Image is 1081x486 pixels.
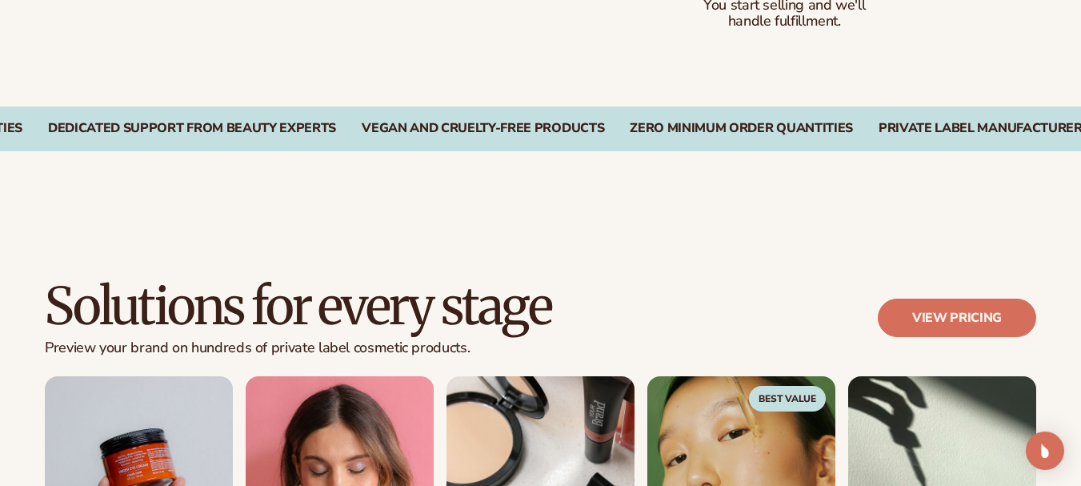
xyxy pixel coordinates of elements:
[45,339,551,357] p: Preview your brand on hundreds of private label cosmetic products.
[48,121,336,136] div: DEDICATED SUPPORT FROM BEAUTY EXPERTS
[695,14,875,30] p: handle fulfillment.
[749,386,826,412] span: Best Value
[630,121,853,136] div: Zero Minimum Order Quantities
[45,279,551,333] h2: Solutions for every stage
[878,299,1036,337] a: View pricing
[1026,432,1064,470] div: Open Intercom Messenger
[362,121,604,136] div: Vegan and Cruelty-Free Products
